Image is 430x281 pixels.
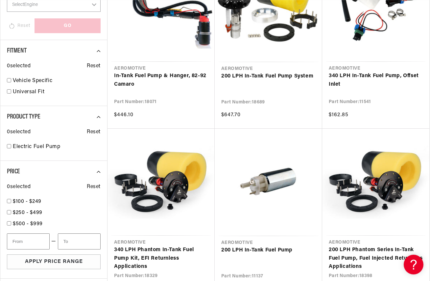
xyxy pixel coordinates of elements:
span: 0 selected [7,183,31,191]
span: 0 selected [7,128,31,137]
span: $100 - $249 [13,199,41,204]
span: Product Type [7,114,40,120]
a: In-Tank Fuel Pump & Hanger, 82-92 Camaro [114,72,208,89]
a: 200 LPH In-Tank Fuel Pump System [221,72,316,81]
span: Fitment [7,48,26,54]
a: 340 LPH In-Tank Fuel Pump, Offset Inlet [329,72,423,89]
a: 340 LPH Phantom In-Tank Fuel Pump Kit, EFI Returnless Applications [114,246,208,271]
a: 200 LPH In-Tank Fuel Pump [221,246,316,255]
a: 200 LPH Phantom Series In-Tank Fuel Pump, Fuel Injected Returnless Applications [329,246,423,271]
span: Reset [87,183,101,191]
span: Price [7,168,20,175]
input: From [7,233,50,249]
a: Vehicle Specific [13,77,101,85]
button: Apply Price Range [7,254,101,269]
a: Electric Fuel Pump [13,143,101,151]
span: — [51,237,56,246]
a: Universal Fit [13,88,101,97]
span: Reset [87,62,101,71]
span: $500 - $999 [13,221,43,227]
span: 0 selected [7,62,31,71]
span: $250 - $499 [13,210,42,215]
input: To [58,233,101,249]
span: Reset [87,128,101,137]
